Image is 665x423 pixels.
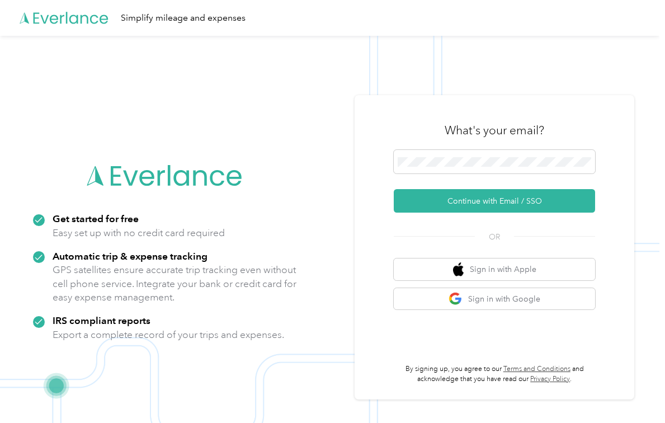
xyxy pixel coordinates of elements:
strong: Automatic trip & expense tracking [53,250,207,262]
p: By signing up, you agree to our and acknowledge that you have read our . [394,364,595,384]
div: Simplify mileage and expenses [121,11,246,25]
button: Continue with Email / SSO [394,189,595,213]
a: Privacy Policy [530,375,570,383]
span: OR [475,231,514,243]
strong: Get started for free [53,213,139,224]
a: Terms and Conditions [503,365,570,373]
img: apple logo [453,262,464,276]
strong: IRS compliant reports [53,314,150,326]
p: Export a complete record of your trips and expenses. [53,328,284,342]
img: google logo [449,292,463,306]
p: GPS satellites ensure accurate trip tracking even without cell phone service. Integrate your bank... [53,263,297,304]
button: apple logoSign in with Apple [394,258,595,280]
button: google logoSign in with Google [394,288,595,310]
h3: What's your email? [445,123,544,138]
p: Easy set up with no credit card required [53,226,225,240]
